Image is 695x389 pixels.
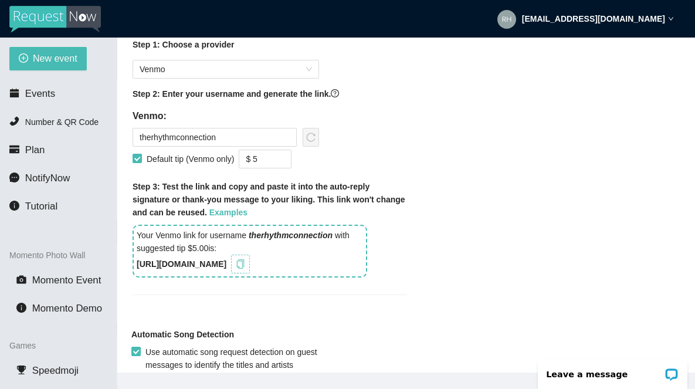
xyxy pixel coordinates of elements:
[133,225,367,278] div: Your Venmo link for username with suggested tip $5.00 is:
[9,47,87,70] button: plus-circleNew event
[133,128,297,147] input: Venmo username (without the @)
[140,60,312,78] span: Venmo
[16,303,26,313] span: info-circle
[142,153,239,165] span: Default tip (Venmo only)
[9,172,19,182] span: message
[25,144,45,155] span: Plan
[9,88,19,98] span: calendar
[32,303,102,314] span: Momento Demo
[9,6,101,33] img: RequestNow
[231,255,250,273] button: copy
[32,275,101,286] span: Momento Event
[137,259,226,269] b: [URL][DOMAIN_NAME]
[32,365,79,376] span: Speedmoji
[249,231,333,240] i: therhythmconnection
[331,89,339,97] span: question-circle
[234,259,247,269] span: copy
[9,201,19,211] span: info-circle
[9,116,19,126] span: phone
[33,51,77,66] span: New event
[133,40,234,49] b: Step 1: Choose a provider
[133,109,319,123] h5: Venmo:
[141,346,360,371] span: Use automatic song request detection on guest messages to identify the titles and artists
[303,128,319,147] button: reload
[25,201,57,212] span: Tutorial
[497,10,516,29] img: aaa7bb0bfbf9eacfe7a42b5dcf2cbb08
[133,89,331,99] b: Step 2: Enter your username and generate the link.
[19,53,28,65] span: plus-circle
[530,352,695,389] iframe: LiveChat chat widget
[131,328,234,341] b: Automatic Song Detection
[522,14,665,23] strong: [EMAIL_ADDRESS][DOMAIN_NAME]
[25,172,70,184] span: NotifyNow
[133,182,405,217] b: Step 3: Test the link and copy and paste it into the auto-reply signature or thank-you message to...
[16,275,26,285] span: camera
[16,365,26,375] span: trophy
[25,117,99,127] span: Number & QR Code
[9,144,19,154] span: credit-card
[668,16,674,22] span: down
[209,208,248,217] a: Examples
[25,88,55,99] span: Events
